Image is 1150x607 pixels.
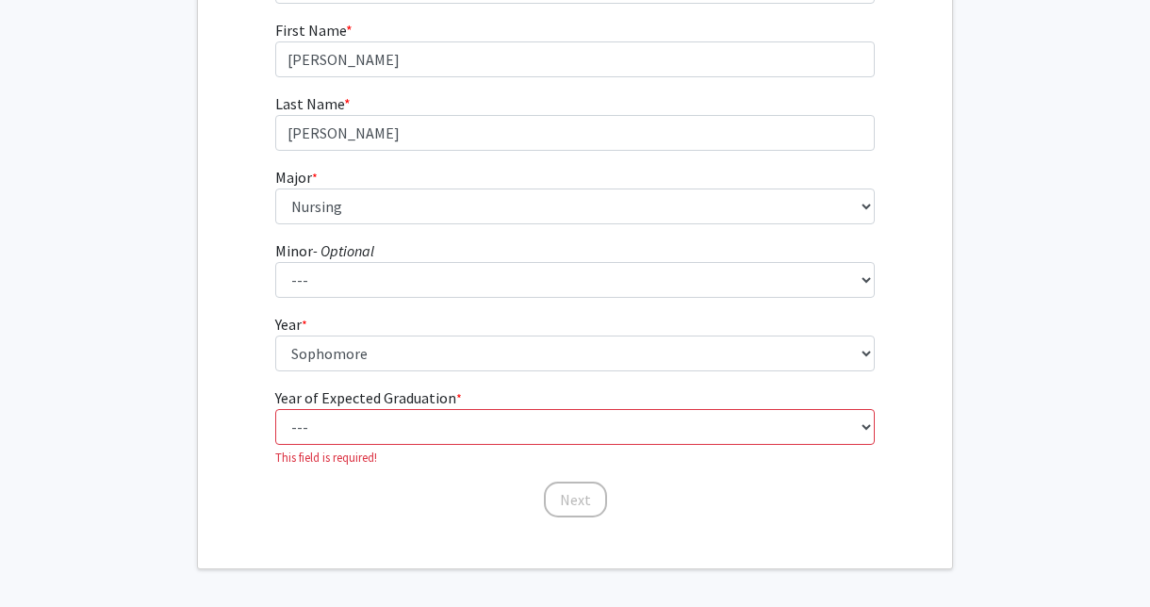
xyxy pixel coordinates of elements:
p: This field is required! [275,449,876,467]
button: Next [544,482,607,517]
label: Minor [275,239,374,262]
i: - Optional [313,241,374,260]
span: First Name [275,21,346,40]
label: Major [275,166,318,189]
label: Year [275,313,307,336]
span: Last Name [275,94,344,113]
label: Year of Expected Graduation [275,386,462,409]
iframe: Chat [14,522,80,593]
